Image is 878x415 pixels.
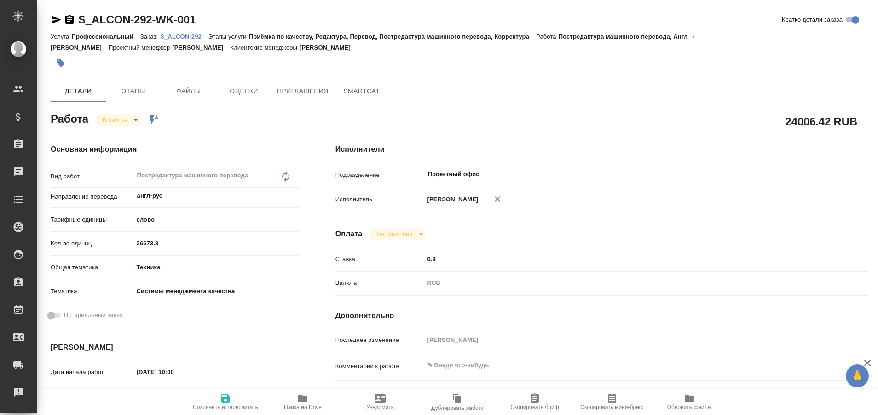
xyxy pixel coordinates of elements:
p: Кол-во единиц [51,239,133,248]
h2: 24006.42 RUB [786,114,857,129]
button: Добавить тэг [51,53,71,73]
span: Детали [56,85,100,97]
p: Клиентские менеджеры [230,44,300,51]
div: Техника [133,260,299,275]
h4: Основная информация [51,144,299,155]
span: Обновить файлы [667,404,712,410]
button: В работе [100,116,130,124]
input: ✎ Введи что-нибудь [133,237,299,250]
button: Дублировать работу [419,389,496,415]
button: Скопировать ссылку [64,14,75,25]
p: Тематика [51,287,133,296]
div: Системы менеджмента качества [133,284,299,299]
span: Дублировать работу [431,405,484,411]
p: Услуга [51,33,71,40]
p: S_ALCON-292 [160,33,208,40]
button: Обновить файлы [651,389,728,415]
p: [PERSON_NAME] [300,44,358,51]
p: Заказ: [140,33,160,40]
button: Open [819,173,820,175]
button: Скопировать мини-бриф [573,389,651,415]
span: SmartCat [340,85,384,97]
span: 🙏 [849,366,865,386]
span: Нотариальный заказ [64,311,122,320]
div: В работе [370,228,426,240]
button: Папка на Drive [264,389,341,415]
h4: Исполнители [335,144,868,155]
button: Удалить исполнителя [487,189,508,209]
button: 🙏 [846,364,869,387]
button: Open [294,195,295,197]
div: В работе [95,114,141,126]
button: Скопировать ссылку для ЯМессенджера [51,14,62,25]
span: Кратко детали заказа [782,15,843,24]
span: Уведомить [366,404,394,410]
input: Пустое поле [424,333,824,347]
p: Тарифные единицы [51,215,133,224]
button: Не оплачена [374,230,415,238]
p: [PERSON_NAME] [172,44,230,51]
span: Файлы [167,85,211,97]
p: Проектный менеджер [109,44,172,51]
p: Подразделение [335,171,424,180]
h4: Дополнительно [335,310,868,321]
span: Скопировать мини-бриф [580,404,643,410]
p: Ставка [335,255,424,264]
p: Последнее изменение [335,335,424,345]
p: Общая тематика [51,263,133,272]
button: Скопировать бриф [496,389,573,415]
p: Валюта [335,279,424,288]
span: Этапы [111,85,156,97]
p: Вид работ [51,172,133,181]
p: Приёмка по качеству, Редактура, Перевод, Постредактура машинного перевода, Корректура [249,33,536,40]
span: Оценки [222,85,266,97]
span: Приглашения [277,85,329,97]
span: Папка на Drive [284,404,322,410]
p: Работа [536,33,559,40]
a: S_ALCON-292 [160,32,208,40]
span: Сохранить и пересчитать [193,404,258,410]
p: Направление перевода [51,192,133,201]
p: Дата начала работ [51,368,133,377]
p: Профессиональный [71,33,140,40]
input: ✎ Введи что-нибудь [133,365,214,379]
p: Комментарий к работе [335,362,424,371]
p: Исполнитель [335,195,424,204]
input: ✎ Введи что-нибудь [424,252,824,266]
div: RUB [424,275,824,291]
h4: [PERSON_NAME] [51,342,299,353]
h2: Работа [51,110,88,126]
div: слово [133,212,299,227]
button: Сохранить и пересчитать [187,389,264,415]
h4: Оплата [335,228,363,239]
p: [PERSON_NAME] [424,195,479,204]
button: Уведомить [341,389,419,415]
a: S_ALCON-292-WK-001 [78,13,196,26]
p: Этапы услуги [208,33,249,40]
span: Скопировать бриф [510,404,559,410]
